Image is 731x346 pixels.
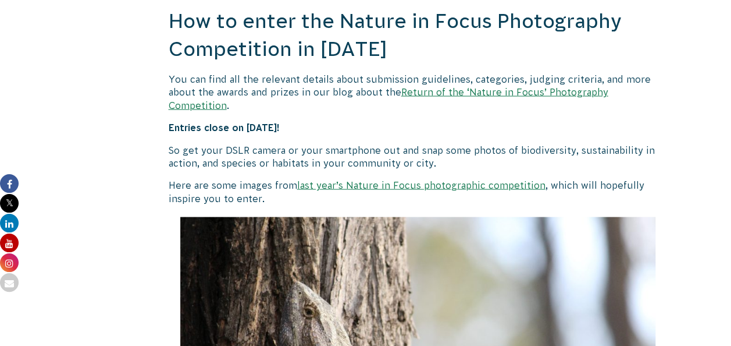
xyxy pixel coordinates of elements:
p: You can find all the relevant details about submission guidelines, categories, judging criteria, ... [169,72,668,111]
a: Return of the ‘Nature in Focus’ Photography Competition [169,86,608,110]
h2: How to enter the Nature in Focus Photography Competition in [DATE] [169,8,668,63]
strong: Entries close on [DATE]! [169,122,280,132]
a: last year’s Nature in Focus photographic competition [297,179,545,190]
p: Here are some images from , which will hopefully inspire you to enter. [169,178,668,204]
p: So get your DSLR camera or your smartphone out and snap some photos of biodiversity, sustainabili... [169,143,668,170]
